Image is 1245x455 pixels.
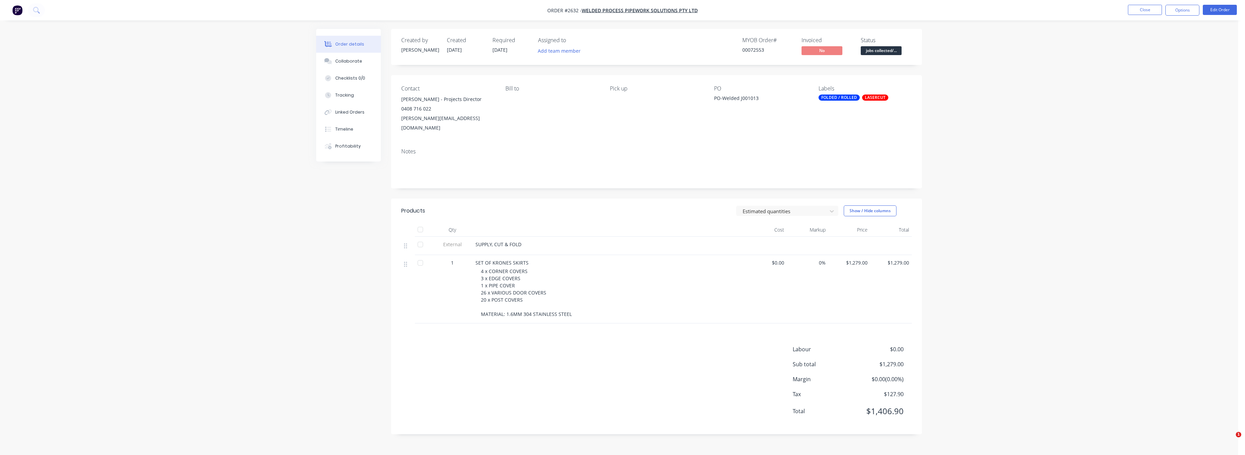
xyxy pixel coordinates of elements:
div: Invoiced [802,37,853,44]
a: Welded Process Pipework Solutions Pty Ltd [582,7,698,14]
div: Total [870,223,912,237]
button: Profitability [316,138,381,155]
button: Linked Orders [316,104,381,121]
span: SUPPLY, CUT & FOLD [475,241,521,248]
span: [DATE] [492,47,507,53]
img: Factory [12,5,22,15]
button: Add team member [538,46,584,55]
div: Linked Orders [335,109,365,115]
span: External [435,241,470,248]
div: Created [447,37,484,44]
div: Required [492,37,530,44]
div: LASERCUT [862,95,888,101]
div: [PERSON_NAME][EMAIL_ADDRESS][DOMAIN_NAME] [401,114,495,133]
span: [DATE] [447,47,462,53]
div: 0408 716 022 [401,104,495,114]
span: $0.00 ( 0.00 %) [853,375,904,383]
div: Tracking [335,92,354,98]
span: $127.90 [853,390,904,398]
div: MYOB Order # [742,37,793,44]
div: Price [828,223,870,237]
button: Checklists 0/0 [316,70,381,87]
div: Timeline [335,126,353,132]
div: Bill to [505,85,599,92]
div: [PERSON_NAME] - Projects Director0408 716 022[PERSON_NAME][EMAIL_ADDRESS][DOMAIN_NAME] [401,95,495,133]
span: 1 [451,259,454,266]
div: Collaborate [335,58,362,64]
span: SET OF KRONES SKIRTS [475,259,529,266]
div: Qty [432,223,473,237]
span: Order #2632 - [547,7,582,14]
button: Order details [316,36,381,53]
div: Markup [787,223,829,237]
div: FOLDED / ROLLED [819,95,860,101]
div: Labels [819,85,912,92]
div: Cost [745,223,787,237]
button: Show / Hide columns [844,205,896,216]
span: $1,406.90 [853,405,904,417]
div: Created by [401,37,439,44]
button: Tracking [316,87,381,104]
div: Checklists 0/0 [335,75,365,81]
div: Status [861,37,912,44]
button: jobs collected/... [861,46,902,56]
span: $1,279.00 [873,259,909,266]
span: 0% [790,259,826,266]
div: Assigned to [538,37,606,44]
span: Margin [793,375,853,383]
div: Profitability [335,143,361,149]
div: [PERSON_NAME] [401,46,439,53]
button: Collaborate [316,53,381,70]
span: Tax [793,390,853,398]
div: [PERSON_NAME] - Projects Director [401,95,495,104]
span: $1,279.00 [853,360,904,368]
div: PO-Welded J001013 [714,95,799,104]
span: jobs collected/... [861,46,902,55]
div: Pick up [610,85,703,92]
button: Options [1165,5,1199,16]
div: PO [714,85,807,92]
span: $0.00 [748,259,784,266]
button: Add team member [534,46,584,55]
button: Timeline [316,121,381,138]
div: 00072553 [742,46,793,53]
span: $0.00 [853,345,904,353]
span: No [802,46,842,55]
span: Total [793,407,853,415]
span: Labour [793,345,853,353]
span: 4 x CORNER COVERS 3 x EDGE COVERS 1 x PIPE COVER 26 x VARIOUS DOOR COVERS 20 x POST COVERS MATERI... [481,268,572,317]
div: Products [401,207,425,215]
div: Notes [401,148,912,155]
button: Close [1128,5,1162,15]
span: Sub total [793,360,853,368]
span: $1,279.00 [831,259,868,266]
div: Contact [401,85,495,92]
iframe: Intercom live chat [1222,432,1238,448]
div: Order details [335,41,364,47]
span: 1 [1236,432,1241,437]
button: Edit Order [1203,5,1237,15]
